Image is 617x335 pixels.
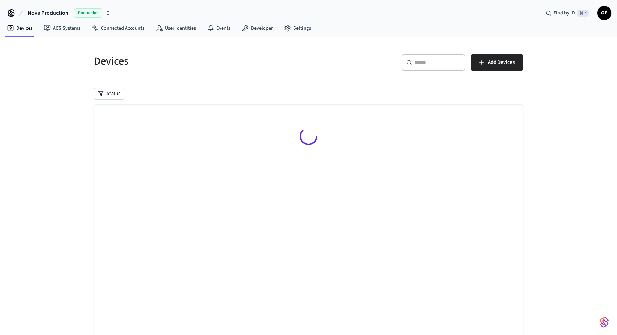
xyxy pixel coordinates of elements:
h5: Devices [94,54,304,68]
a: Events [202,22,236,35]
a: Devices [1,22,38,35]
span: Find by ID [553,10,575,17]
span: ⌘ K [577,10,589,17]
div: Find by ID⌘ K [540,7,594,19]
button: Add Devices [471,54,523,71]
button: Status [94,88,125,99]
img: SeamLogoGradient.69752ec5.svg [600,317,609,328]
a: Connected Accounts [86,22,150,35]
a: Settings [278,22,317,35]
span: Production [74,8,102,18]
button: OE [597,6,611,20]
a: Developer [236,22,278,35]
a: ACS Systems [38,22,86,35]
span: Add Devices [488,58,515,67]
a: User Identities [150,22,202,35]
span: Nova Production [28,9,68,17]
span: OE [598,7,611,19]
